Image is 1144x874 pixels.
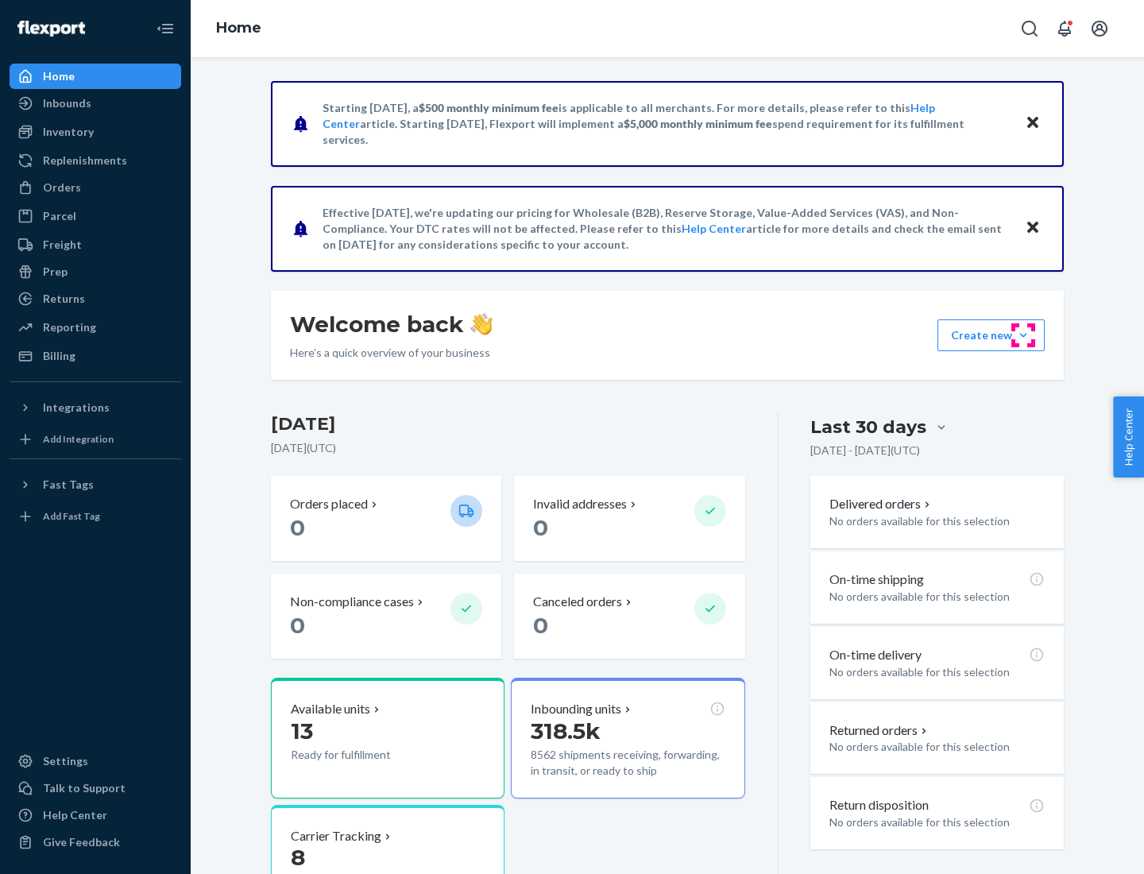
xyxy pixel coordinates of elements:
[149,13,181,44] button: Close Navigation
[810,443,920,458] p: [DATE] - [DATE] ( UTC )
[533,495,627,513] p: Invalid addresses
[10,232,181,257] a: Freight
[937,319,1045,351] button: Create new
[43,780,126,796] div: Talk to Support
[624,117,772,130] span: $5,000 monthly minimum fee
[216,19,261,37] a: Home
[10,775,181,801] a: Talk to Support
[43,264,68,280] div: Prep
[1049,13,1080,44] button: Open notifications
[10,315,181,340] a: Reporting
[829,721,930,740] button: Returned orders
[290,310,493,338] h1: Welcome back
[323,100,1010,148] p: Starting [DATE], a is applicable to all merchants. For more details, please refer to this article...
[10,91,181,116] a: Inbounds
[829,796,929,814] p: Return disposition
[43,153,127,168] div: Replenishments
[10,395,181,420] button: Integrations
[10,64,181,89] a: Home
[1084,13,1115,44] button: Open account menu
[43,180,81,195] div: Orders
[10,286,181,311] a: Returns
[43,208,76,224] div: Parcel
[43,237,82,253] div: Freight
[533,593,622,611] p: Canceled orders
[10,175,181,200] a: Orders
[291,747,438,763] p: Ready for fulfillment
[43,291,85,307] div: Returns
[829,570,924,589] p: On-time shipping
[10,203,181,229] a: Parcel
[290,593,414,611] p: Non-compliance cases
[203,6,274,52] ol: breadcrumbs
[43,753,88,769] div: Settings
[1113,396,1144,478] button: Help Center
[533,612,548,639] span: 0
[271,440,745,456] p: [DATE] ( UTC )
[43,432,114,446] div: Add Integration
[290,345,493,361] p: Here’s a quick overview of your business
[1022,112,1043,135] button: Close
[291,844,305,871] span: 8
[291,827,381,845] p: Carrier Tracking
[10,802,181,828] a: Help Center
[291,717,313,744] span: 13
[43,68,75,84] div: Home
[10,119,181,145] a: Inventory
[43,124,94,140] div: Inventory
[10,472,181,497] button: Fast Tags
[43,95,91,111] div: Inbounds
[829,646,922,664] p: On-time delivery
[531,717,601,744] span: 318.5k
[323,205,1010,253] p: Effective [DATE], we're updating our pricing for Wholesale (B2B), Reserve Storage, Value-Added Se...
[682,222,746,235] a: Help Center
[43,509,100,523] div: Add Fast Tag
[10,504,181,529] a: Add Fast Tag
[1022,217,1043,240] button: Close
[43,807,107,823] div: Help Center
[10,343,181,369] a: Billing
[271,678,504,799] button: Available units13Ready for fulfillment
[531,747,725,779] p: 8562 shipments receiving, forwarding, in transit, or ready to ship
[829,664,1045,680] p: No orders available for this selection
[829,814,1045,830] p: No orders available for this selection
[17,21,85,37] img: Flexport logo
[810,415,926,439] div: Last 30 days
[10,427,181,452] a: Add Integration
[43,834,120,850] div: Give Feedback
[291,700,370,718] p: Available units
[290,612,305,639] span: 0
[829,495,933,513] button: Delivered orders
[10,148,181,173] a: Replenishments
[829,589,1045,605] p: No orders available for this selection
[10,259,181,284] a: Prep
[470,313,493,335] img: hand-wave emoji
[533,514,548,541] span: 0
[43,477,94,493] div: Fast Tags
[829,739,1045,755] p: No orders available for this selection
[511,678,744,799] button: Inbounding units318.5k8562 shipments receiving, forwarding, in transit, or ready to ship
[43,400,110,416] div: Integrations
[514,574,744,659] button: Canceled orders 0
[10,830,181,855] button: Give Feedback
[271,574,501,659] button: Non-compliance cases 0
[1014,13,1045,44] button: Open Search Box
[531,700,621,718] p: Inbounding units
[43,319,96,335] div: Reporting
[829,513,1045,529] p: No orders available for this selection
[271,412,745,437] h3: [DATE]
[514,476,744,561] button: Invalid addresses 0
[419,101,558,114] span: $500 monthly minimum fee
[290,514,305,541] span: 0
[290,495,368,513] p: Orders placed
[10,748,181,774] a: Settings
[43,348,75,364] div: Billing
[271,476,501,561] button: Orders placed 0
